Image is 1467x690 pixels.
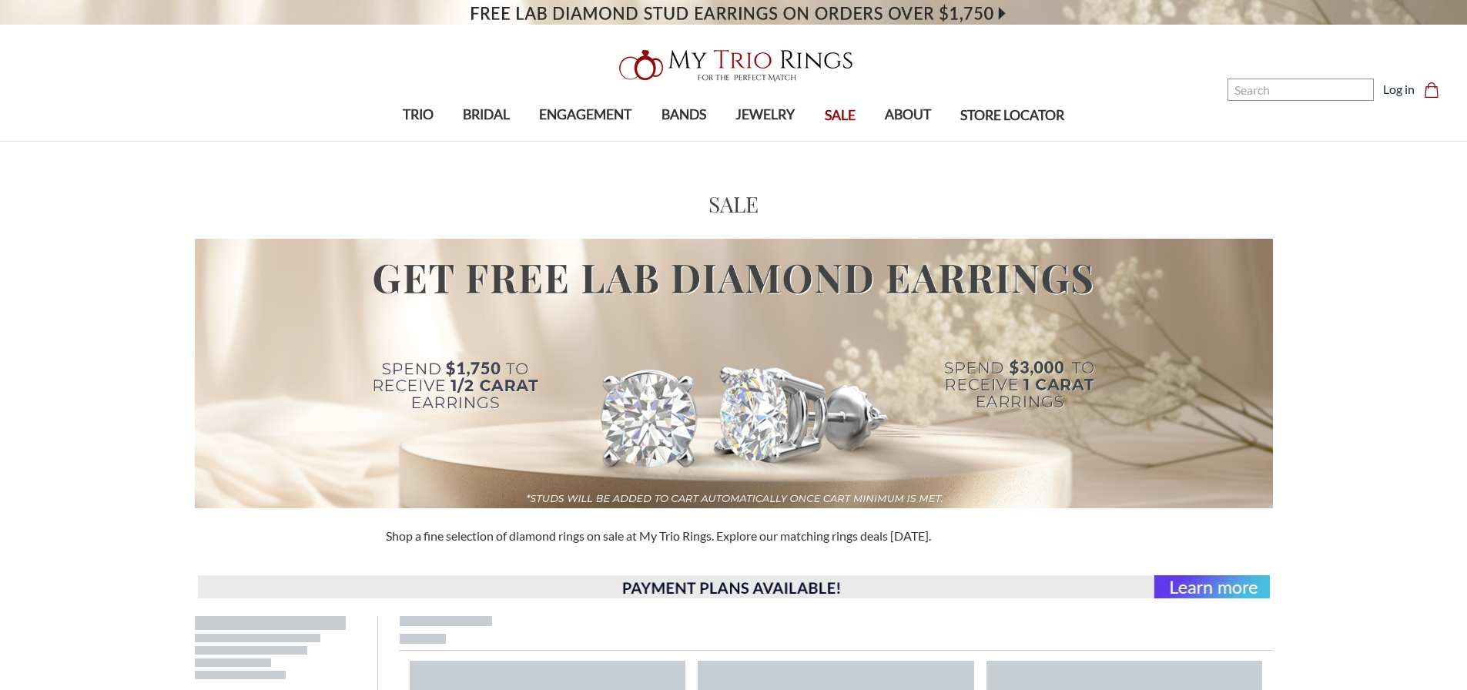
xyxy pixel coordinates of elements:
[463,105,510,125] span: BRIDAL
[410,140,426,142] button: submenu toggle
[578,140,593,142] button: submenu toggle
[960,106,1064,126] span: STORE LOCATOR
[735,105,795,125] span: JEWELRY
[676,140,692,142] button: submenu toggle
[448,90,524,140] a: BRIDAL
[809,91,869,141] a: SALE
[1228,79,1374,101] input: Search
[1424,80,1449,99] a: Cart with 0 items
[946,91,1079,141] a: STORE LOCATOR
[647,90,721,140] a: BANDS
[611,41,857,90] img: My Trio Rings
[377,527,1091,545] div: Shop a fine selection of diamond rings on sale at My Trio Rings. Explore our matching rings deals...
[758,140,773,142] button: submenu toggle
[524,90,646,140] a: ENGAGEMENT
[479,140,494,142] button: submenu toggle
[539,105,631,125] span: ENGAGEMENT
[708,188,759,220] h1: SALE
[661,105,706,125] span: BANDS
[721,90,809,140] a: JEWELRY
[825,106,856,126] span: SALE
[403,105,434,125] span: TRIO
[425,41,1041,90] a: My Trio Rings
[1383,80,1415,99] a: Log in
[885,105,931,125] span: ABOUT
[1424,82,1439,98] svg: cart.cart_preview
[388,90,448,140] a: TRIO
[870,90,946,140] a: ABOUT
[900,140,916,142] button: submenu toggle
